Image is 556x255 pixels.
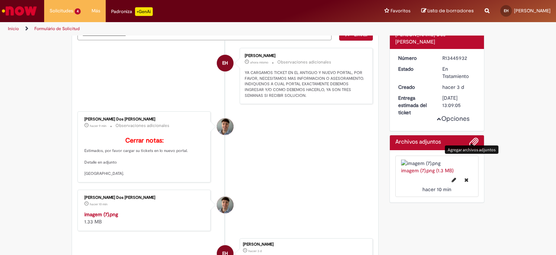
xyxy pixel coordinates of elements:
div: Padroniza [111,7,153,16]
a: Lista de borradores [421,8,474,15]
small: Observaciones adicionales [115,123,169,129]
span: hacer 10 min [90,202,108,206]
span: Más [92,7,100,15]
button: Agregar archivos adjuntos [469,137,479,150]
span: hacer 9 min [90,124,106,128]
dt: Estado [393,65,437,73]
small: Observaciones adicionales [277,59,331,65]
span: hacer 3 d [248,249,262,253]
span: 4 [75,8,81,15]
span: Favoritos [391,7,410,15]
button: Editar nombre de archivo imagem (7).png [447,174,460,186]
time: 28/08/2025 10:56:53 [250,60,268,65]
span: EH [222,54,228,72]
a: Inicio [8,26,19,32]
div: [PERSON_NAME] [243,242,369,247]
div: [PERSON_NAME] Dos [PERSON_NAME] [395,31,479,45]
div: [PERSON_NAME] Dos [PERSON_NAME] [84,117,205,122]
a: Formulário de Solicitud [34,26,80,32]
span: hacer 3 d [442,84,464,90]
time: 28/08/2025 10:47:48 [90,124,106,128]
span: EH [504,8,509,13]
span: [PERSON_NAME] [514,8,551,14]
time: 25/08/2025 16:46:21 [442,84,464,90]
button: Eliminar imagem (7).png [460,174,473,186]
b: Cerrar notas: [125,136,164,145]
a: imagem (7).png (1.3 MB) [401,167,454,174]
time: 25/08/2025 16:46:21 [248,249,262,253]
span: ahora mismo [250,60,268,65]
ul: Rutas de acceso a la página [5,22,365,36]
div: [DATE] 13:09:05 [442,94,476,109]
h2: Archivos adjuntos [395,139,441,145]
div: [PERSON_NAME] [245,54,365,58]
div: Pedro Henrique Dos Santos [217,197,233,213]
div: Edwin Huanca [217,55,233,71]
span: hacer 10 min [422,186,451,193]
div: 1.33 MB [84,211,205,225]
div: R13445932 [442,54,476,62]
p: Estimados, por favor cargar su tickets en lo nuevo portal. Detalle en adjunto [GEOGRAPHIC_DATA]. [84,137,205,176]
div: Pedro Henrique Dos Santos [217,118,233,135]
time: 28/08/2025 10:47:42 [90,202,108,206]
span: Solicitudes [50,7,73,15]
a: imagem (7).png [84,211,118,218]
dt: Creado [393,83,437,91]
dt: Entrega estimada del ticket [393,94,437,116]
span: Enviar [354,31,368,38]
dt: Número [393,54,437,62]
div: En Tratamiento [442,65,476,80]
span: Lista de borradores [427,7,474,14]
p: YA CARGAMOS TICKET EN EL ANTIGUO Y NUEVO PORTAL, POR FAVOR, NECESITAMOS MAS INFORMACION O ASESORA... [245,70,365,99]
div: 25/08/2025 17:46:21 [442,83,476,91]
img: ServiceNow [1,4,38,18]
img: imagem (7).png [401,160,473,167]
p: +GenAi [135,7,153,16]
div: [PERSON_NAME] Dos [PERSON_NAME] [84,196,205,200]
div: Agregar archivos adjuntos [445,145,498,154]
